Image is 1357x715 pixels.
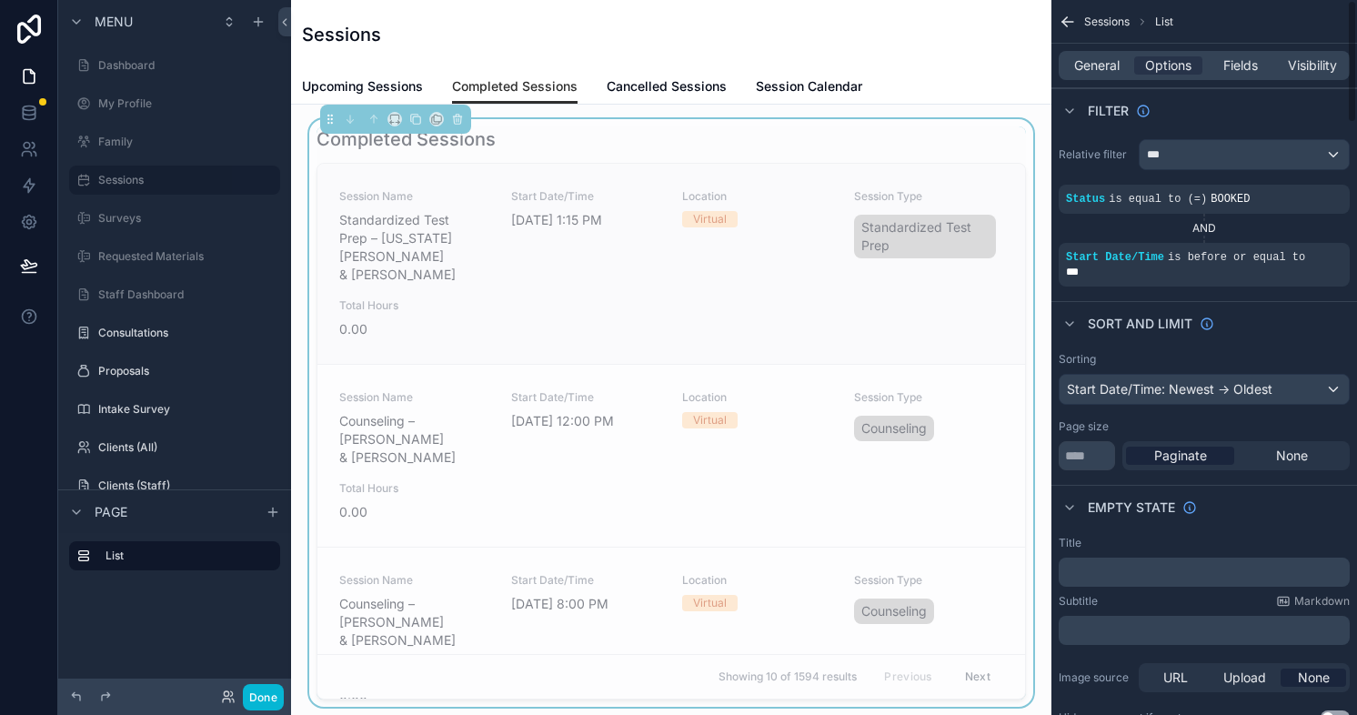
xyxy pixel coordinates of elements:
span: Counseling [861,602,927,620]
span: Upload [1223,669,1266,687]
a: Consultations [69,318,280,347]
div: scrollable content [1059,616,1350,645]
a: Markdown [1276,594,1350,609]
span: Standardized Test Prep [861,218,990,255]
span: Status [1066,193,1105,206]
span: Filter [1088,102,1129,120]
a: Completed Sessions [452,70,578,105]
span: [DATE] 8:00 PM [511,595,661,613]
a: Clients (All) [69,433,280,462]
label: Family [98,135,276,149]
button: Next [952,663,1003,691]
span: is equal to (=) [1109,193,1207,206]
label: Sessions [98,173,269,187]
label: Sorting [1059,352,1096,367]
label: Staff Dashboard [98,287,276,302]
span: Start Date/Time [511,189,661,204]
a: Requested Materials [69,242,280,271]
span: Page [95,503,127,521]
div: Virtual [693,595,727,611]
a: Session Calendar [756,70,862,106]
span: Start Date/Time [511,573,661,588]
span: Start Date/Time [1066,251,1164,264]
span: Standardized Test Prep – [US_STATE][PERSON_NAME] & [PERSON_NAME] [339,211,489,284]
span: Session Type [854,390,1004,405]
span: [DATE] 12:00 PM [511,412,661,430]
span: 0.00 [339,503,489,521]
label: Intake Survey [98,402,276,417]
span: General [1074,56,1120,75]
a: Upcoming Sessions [302,70,423,106]
label: Dashboard [98,58,276,73]
label: Title [1059,536,1081,550]
span: Session Name [339,189,489,204]
span: URL [1163,669,1188,687]
label: Proposals [98,364,276,378]
span: is before or equal to [1168,251,1305,264]
span: Showing 10 of 1594 results [719,670,857,684]
span: Options [1145,56,1191,75]
label: Clients (All) [98,440,276,455]
span: Sort And Limit [1088,315,1192,333]
span: [DATE] 1:15 PM [511,211,661,229]
label: Surveys [98,211,276,226]
span: Counseling – [PERSON_NAME] & [PERSON_NAME] [339,412,489,467]
button: Start Date/Time: Newest -> Oldest [1059,374,1350,405]
span: Completed Sessions [452,77,578,96]
span: Menu [95,13,133,31]
span: None [1298,669,1330,687]
span: Counseling [861,419,927,438]
a: Sessions [69,166,280,195]
a: Surveys [69,204,280,233]
span: Cancelled Sessions [607,77,727,96]
h1: Sessions [302,22,381,47]
span: Location [682,390,832,405]
span: Paginate [1154,447,1207,465]
label: List [106,549,266,563]
span: List [1155,15,1173,29]
span: BOOKED [1211,193,1250,206]
label: Requested Materials [98,249,276,264]
h1: Completed Sessions [317,126,496,152]
a: Cancelled Sessions [607,70,727,106]
label: Image source [1059,670,1131,685]
a: Proposals [69,357,280,386]
a: My Profile [69,89,280,118]
span: Total Hours [339,481,489,496]
span: Visibility [1288,56,1337,75]
label: My Profile [98,96,276,111]
span: Location [682,573,832,588]
div: Virtual [693,211,727,227]
span: Total Hours [339,298,489,313]
button: Done [243,684,284,710]
span: Session Name [339,573,489,588]
span: Counseling – [PERSON_NAME] & [PERSON_NAME] [339,595,489,650]
div: Virtual [693,412,727,428]
span: Upcoming Sessions [302,77,423,96]
label: Clients (Staff) [98,478,276,493]
a: Staff Dashboard [69,280,280,309]
span: Fields [1223,56,1258,75]
div: Start Date/Time: Newest -> Oldest [1060,375,1349,404]
span: 0.00 [339,320,489,338]
span: Session Name [339,390,489,405]
span: Session Calendar [756,77,862,96]
span: Session Type [854,573,1004,588]
a: Dashboard [69,51,280,80]
div: scrollable content [58,533,291,589]
span: Start Date/Time [511,390,661,405]
label: Subtitle [1059,594,1098,609]
div: AND [1059,221,1350,236]
label: Page size [1059,419,1109,434]
div: scrollable content [1059,558,1350,587]
a: Clients (Staff) [69,471,280,500]
a: Intake Survey [69,395,280,424]
span: Session Type [854,189,1004,204]
span: None [1276,447,1308,465]
label: Relative filter [1059,147,1131,162]
span: Empty state [1088,498,1175,517]
label: Consultations [98,326,276,340]
span: Markdown [1294,594,1350,609]
span: Sessions [1084,15,1130,29]
a: Family [69,127,280,156]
